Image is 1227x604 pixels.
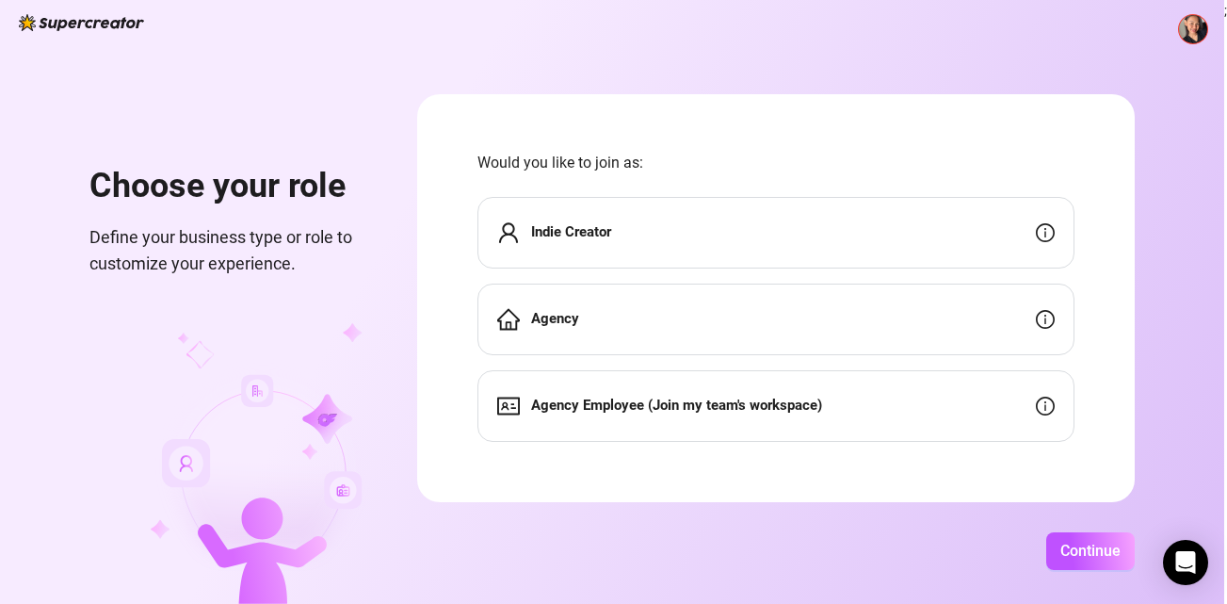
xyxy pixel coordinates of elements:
span: idcard [497,395,520,417]
span: Define your business type or role to customize your experience. [89,224,372,278]
span: info-circle [1036,310,1055,329]
div: Open Intercom Messenger [1163,540,1208,585]
span: home [497,308,520,331]
span: user [497,221,520,244]
img: logo [19,14,144,31]
span: info-circle [1036,223,1055,242]
span: Continue [1060,542,1121,560]
img: ACg8ocKkMnM4bsWiKKDrGZ5sNUwHl_Emq8A0bKnS3z3fjrnx3jrUEgY=s96-c [1179,15,1207,43]
span: Would you like to join as: [477,151,1074,174]
button: Continue [1046,532,1135,570]
strong: Agency [531,310,579,327]
strong: Indie Creator [531,223,611,240]
h1: Choose your role [89,166,372,207]
span: info-circle [1036,397,1055,416]
strong: Agency Employee (Join my team's workspace) [531,397,822,414]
